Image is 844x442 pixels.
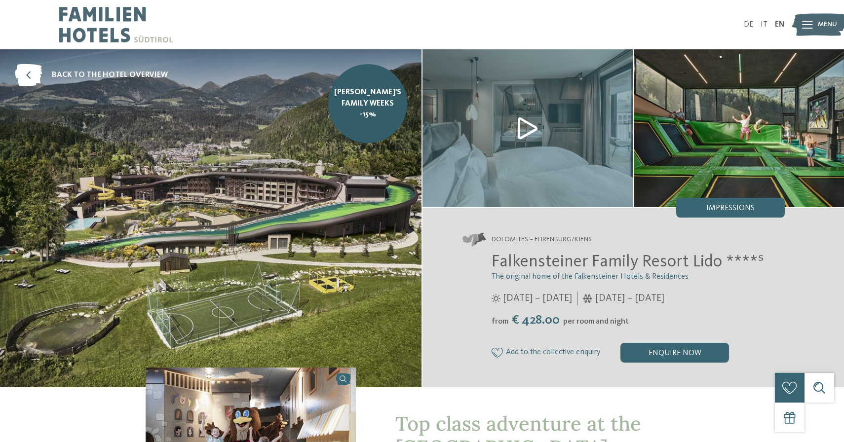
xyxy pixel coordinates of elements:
[634,49,844,207] img: The family hotel near the Dolomites with unique flair
[506,348,601,357] span: Add to the collective enquiry
[492,294,500,303] i: Opening times in summer
[761,21,767,29] a: IT
[422,49,633,207] img: The family hotel near the Dolomites with unique flair
[775,21,785,29] a: EN
[52,70,168,80] span: back to the hotel overview
[334,87,401,120] span: [PERSON_NAME]'s Family Weeks -15%
[492,253,764,270] span: Falkensteiner Family Resort Lido ****ˢ
[818,20,837,30] span: Menu
[744,21,753,29] a: DE
[582,294,593,303] i: Opening times in winter
[503,292,572,305] span: [DATE] – [DATE]
[706,204,755,212] span: Impressions
[492,318,508,326] span: from
[595,292,664,305] span: [DATE] – [DATE]
[492,235,592,245] span: Dolomites – Ehrenburg/Kiens
[328,64,407,143] a: [PERSON_NAME]'s Family Weeks -15%
[15,64,168,86] a: back to the hotel overview
[620,343,729,363] div: enquire now
[563,318,629,326] span: per room and night
[492,273,689,281] span: The original home of the Falkensteiner Hotels & Residences
[509,314,562,327] span: € 428.00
